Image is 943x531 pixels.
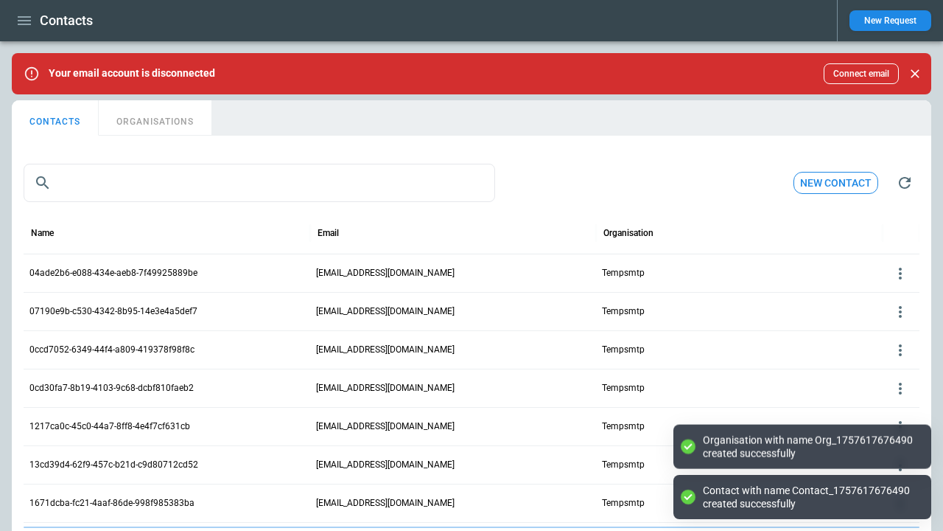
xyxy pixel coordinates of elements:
button: New Request [849,10,931,31]
p: 07190e9b-c530-4342-8b95-14e3e4a5def7 [29,305,197,318]
div: Organisation with name Org_1757617676490 created successfully [703,433,916,459]
div: Organisation [603,228,653,238]
p: [EMAIL_ADDRESS][DOMAIN_NAME] [316,459,455,471]
p: 13cd39d4-62f9-457c-b21d-c9d80712cd52 [29,459,198,471]
p: Your email account is disconnected [49,67,215,80]
p: Tempsmtp [602,459,645,471]
p: 0ccd7052-6349-44f4-a809-419378f98f8c [29,344,194,356]
p: [EMAIL_ADDRESS][DOMAIN_NAME] [316,420,455,433]
p: Tempsmtp [602,344,645,356]
p: Tempsmtp [602,267,645,280]
button: Connect email [824,63,899,84]
p: [EMAIL_ADDRESS][DOMAIN_NAME] [316,382,455,395]
p: Tempsmtp [602,497,645,510]
div: dismiss [905,58,925,90]
button: Close [905,63,925,84]
div: Contact with name Contact_1757617676490 created successfully [703,484,916,510]
p: Tempsmtp [602,382,645,395]
button: CONTACTS [12,100,99,136]
button: ORGANISATIONS [99,100,211,136]
button: New contact [793,172,878,195]
p: [EMAIL_ADDRESS][DOMAIN_NAME] [316,305,455,318]
p: [EMAIL_ADDRESS][DOMAIN_NAME] [316,344,455,356]
h1: Contacts [40,12,93,29]
p: 04ade2b6-e088-434e-aeb8-7f49925889be [29,267,197,280]
div: Name [31,228,54,238]
div: Email [318,228,339,238]
p: Tempsmtp [602,305,645,318]
p: 1671dcba-fc21-4aaf-86de-998f985383ba [29,497,194,510]
p: [EMAIL_ADDRESS][DOMAIN_NAME] [316,267,455,280]
p: 0cd30fa7-8b19-4103-9c68-dcbf810faeb2 [29,382,194,395]
p: Tempsmtp [602,420,645,433]
p: 1217ca0c-45c0-44a7-8ff8-4e4f7cf631cb [29,420,190,433]
p: [EMAIL_ADDRESS][DOMAIN_NAME] [316,497,455,510]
